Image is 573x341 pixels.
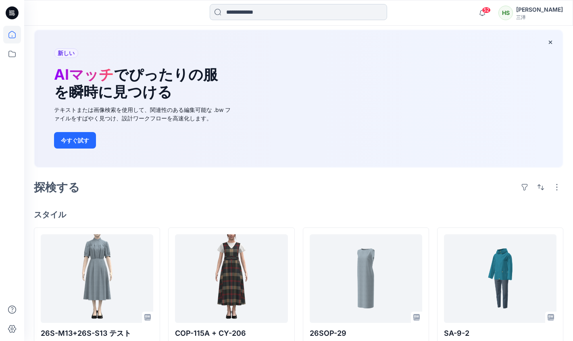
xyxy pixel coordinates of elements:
[41,329,131,337] font: 26S-M13+26S-S13 テスト
[58,50,75,56] font: 新しい
[175,329,246,337] font: COP-115A + CY-206
[34,210,66,219] font: スタイル
[34,180,80,194] font: 探検する
[310,234,422,323] a: 26SOP-29
[54,106,231,122] font: テキストまたは画像検索を使用して、関連性のある編集可能な .bw ファイルをすばやく見つけ、設計ワークフローを高速化します。
[310,329,346,337] font: 26SOP-29
[483,7,489,13] font: 52
[516,6,563,13] font: [PERSON_NAME]
[175,234,288,323] a: COP-115A + CY-206
[54,66,114,83] font: AIマッチ
[516,14,526,20] font: 三洋
[61,137,89,144] font: 今すぐ試す
[444,329,469,337] font: SA-9-2
[444,234,556,323] a: SA-9-2
[54,66,218,101] font: でぴったりの服を瞬時に見つける
[41,234,153,323] a: 26S-M13+26S-S13 テスト
[54,132,96,149] button: 今すぐ試す
[502,9,510,16] font: HS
